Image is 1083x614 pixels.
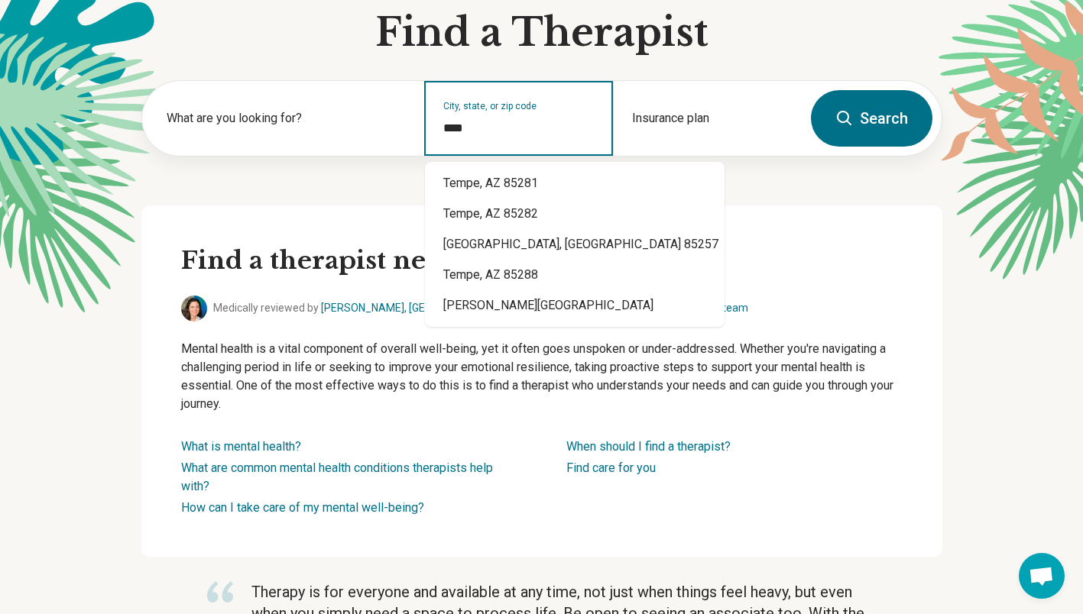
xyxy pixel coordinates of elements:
[321,302,514,314] a: [PERSON_NAME], [GEOGRAPHIC_DATA]
[141,10,942,56] h1: Find a Therapist
[1019,553,1065,599] div: Open chat
[425,290,725,321] div: [PERSON_NAME][GEOGRAPHIC_DATA]
[181,245,903,277] h2: Find a therapist near you
[181,340,903,413] p: Mental health is a vital component of overall well-being, yet it often goes unspoken or under-add...
[425,260,725,290] div: Tempe, AZ 85288
[425,229,725,260] div: [GEOGRAPHIC_DATA], [GEOGRAPHIC_DATA] 85257
[425,162,725,327] div: Suggestions
[425,168,725,199] div: Tempe, AZ 85281
[181,460,493,493] a: What are common mental health conditions therapists help with?
[566,460,656,475] a: Find care for you
[566,439,731,454] a: When should I find a therapist?
[213,300,559,316] span: Medically reviewed by
[425,199,725,229] div: Tempe, AZ 85282
[181,439,301,454] a: What is mental health?
[181,500,424,515] a: How can I take care of my mental well-being?
[811,90,932,147] button: Search
[167,109,407,128] label: What are you looking for?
